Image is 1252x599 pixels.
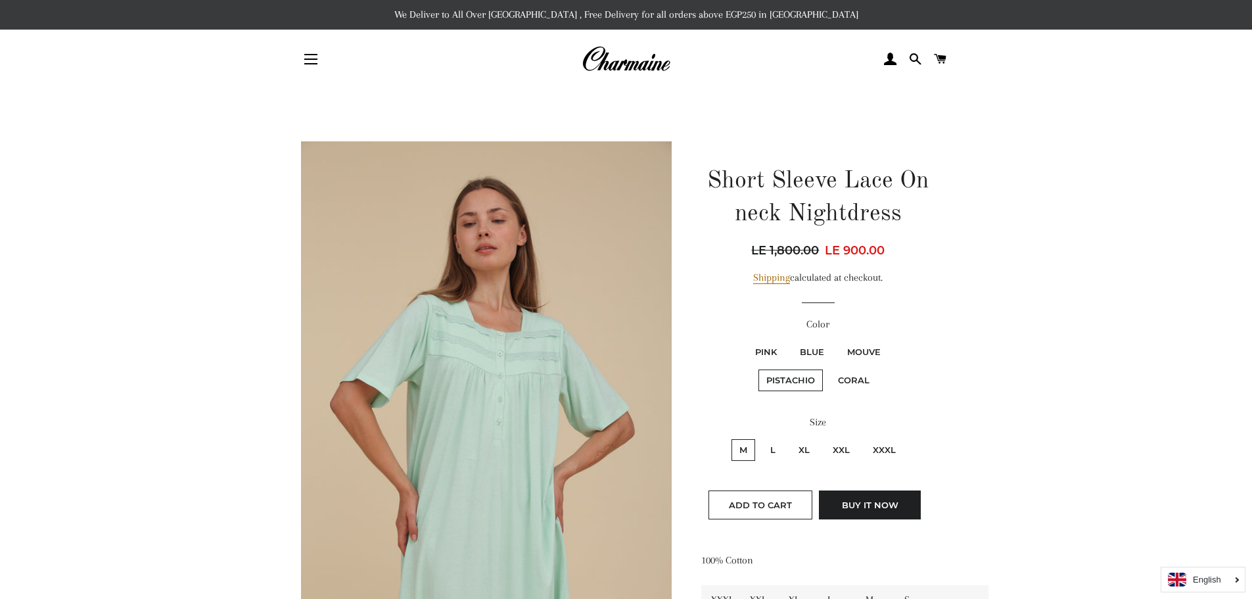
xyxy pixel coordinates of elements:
[753,272,790,284] a: Shipping
[701,270,935,286] div: calculated at checkout.
[731,439,755,461] label: M
[762,439,783,461] label: L
[839,341,889,363] label: Mouve
[830,370,877,391] label: Coral
[825,243,885,258] span: LE 900.00
[865,439,904,461] label: XXXL
[708,491,812,519] button: Add to Cart
[701,316,935,333] label: Color
[701,552,935,569] p: 100% Cotton
[729,500,792,510] span: Add to Cart
[758,370,823,391] label: Pistachio
[792,341,832,363] label: Blue
[791,439,818,461] label: XL
[701,414,935,431] label: Size
[701,165,935,231] h1: Short Sleeve Lace On neck Nightdress
[819,491,921,519] button: Buy it now
[1193,575,1221,584] i: English
[747,341,785,363] label: Pink
[1168,573,1238,587] a: English
[825,439,858,461] label: XXL
[582,45,670,74] img: Charmaine Egypt
[751,241,822,260] span: LE 1,800.00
